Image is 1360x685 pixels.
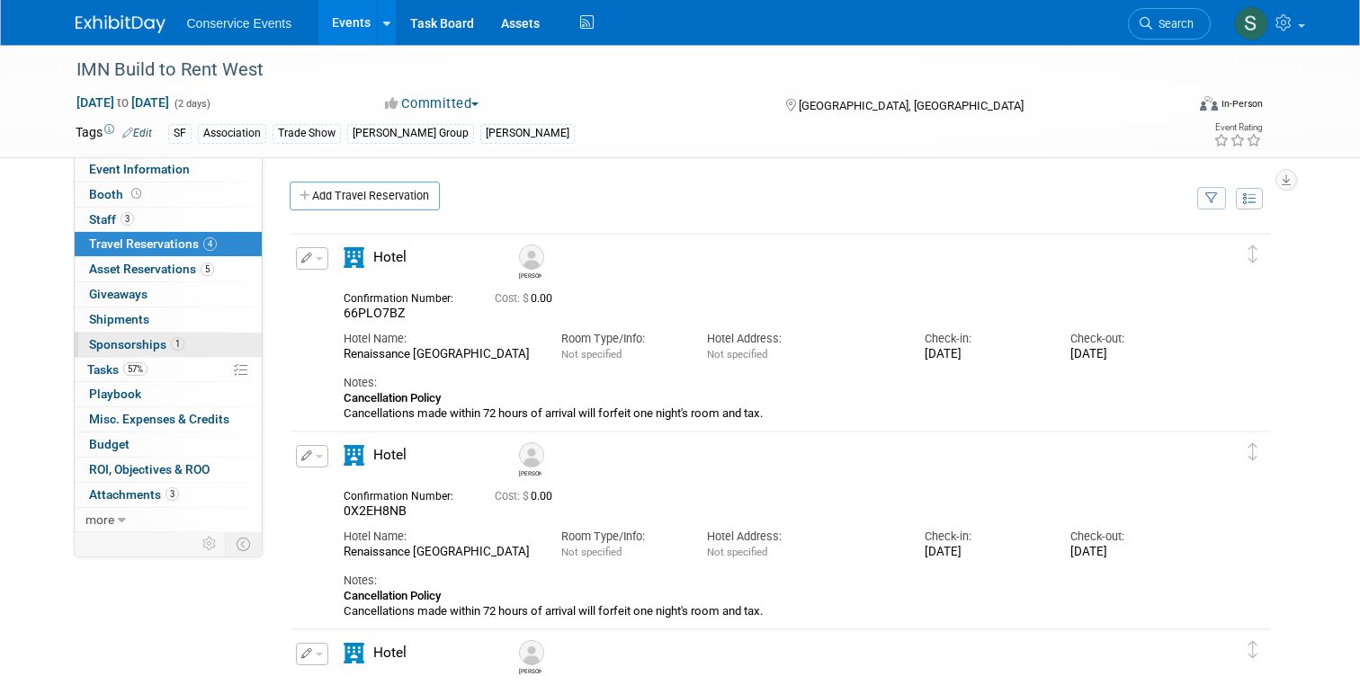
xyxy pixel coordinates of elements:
[373,249,407,265] span: Hotel
[89,262,214,276] span: Asset Reservations
[1070,545,1189,560] div: [DATE]
[89,212,134,227] span: Staff
[76,123,152,144] td: Tags
[75,282,262,307] a: Giveaways
[344,306,405,320] span: 66PLO7BZ
[519,245,544,270] img: Ian Clark
[344,331,534,347] div: Hotel Name:
[925,347,1043,362] div: [DATE]
[89,312,149,326] span: Shipments
[561,331,680,347] div: Room Type/Info:
[75,157,262,182] a: Event Information
[203,237,217,251] span: 4
[1248,443,1257,461] i: Click and drag to move item
[344,643,364,663] i: Hotel
[290,182,440,210] a: Add Travel Reservation
[89,337,184,351] span: Sponsorships
[194,532,226,556] td: Personalize Event Tab Strip
[561,348,622,360] span: Not specified
[519,640,544,665] img: Mike Heap
[1248,245,1257,263] i: Click and drag to move item
[1234,6,1268,40] img: Savannah Doctor
[122,127,152,139] a: Edit
[519,467,541,477] div: Kimberly Watkins
[89,162,190,176] span: Event Information
[925,545,1043,560] div: [DATE]
[344,485,468,503] div: Confirmation Number:
[168,124,192,143] div: SF
[75,333,262,357] a: Sponsorships1
[1070,331,1189,347] div: Check-out:
[85,512,114,527] span: more
[495,490,531,503] span: Cost: $
[166,487,179,501] span: 3
[1087,93,1263,120] div: Event Format
[201,262,214,276] span: 5
[344,445,364,466] i: Hotel
[114,95,131,110] span: to
[344,589,441,602] b: Cancellation Policy
[75,232,262,256] a: Travel Reservations4
[173,98,210,110] span: (2 days)
[514,245,546,280] div: Ian Clark
[1070,347,1189,362] div: [DATE]
[344,347,534,362] div: Renaissance [GEOGRAPHIC_DATA]
[344,503,407,518] span: 0X2EH8NB
[76,94,170,111] span: [DATE] [DATE]
[89,412,229,426] span: Misc. Expenses & Credits
[707,529,898,545] div: Hotel Address:
[344,545,534,560] div: Renaissance [GEOGRAPHIC_DATA]
[75,257,262,281] a: Asset Reservations5
[1200,96,1218,111] img: Format-Inperson.png
[187,16,292,31] span: Conservice Events
[89,387,141,401] span: Playbook
[75,182,262,207] a: Booth
[75,432,262,457] a: Budget
[75,307,262,332] a: Shipments
[373,645,407,661] span: Hotel
[89,462,210,476] span: ROI, Objectives & ROO
[121,212,134,226] span: 3
[75,458,262,482] a: ROI, Objectives & ROO
[344,529,534,545] div: Hotel Name:
[1128,8,1211,40] a: Search
[344,391,441,405] b: Cancellation Policy
[75,483,262,507] a: Attachments3
[373,447,407,463] span: Hotel
[198,124,266,143] div: Association
[379,94,486,113] button: Committed
[1213,123,1262,132] div: Event Rating
[128,187,145,200] span: Booth not reserved yet
[561,546,622,558] span: Not specified
[89,236,217,251] span: Travel Reservations
[70,54,1162,86] div: IMN Build to Rent West
[925,331,1043,347] div: Check-in:
[707,546,767,558] span: Not specified
[480,124,575,143] div: [PERSON_NAME]
[87,362,148,377] span: Tasks
[344,573,1189,589] div: Notes:
[171,337,184,351] span: 1
[1152,17,1194,31] span: Search
[1248,641,1257,659] i: Click and drag to move item
[76,15,166,33] img: ExhibitDay
[273,124,341,143] div: Trade Show
[75,508,262,532] a: more
[925,529,1043,545] div: Check-in:
[123,362,148,376] span: 57%
[519,270,541,280] div: Ian Clark
[561,529,680,545] div: Room Type/Info:
[495,292,559,305] span: 0.00
[799,99,1024,112] span: [GEOGRAPHIC_DATA], [GEOGRAPHIC_DATA]
[89,187,145,201] span: Booth
[495,490,559,503] span: 0.00
[707,348,767,360] span: Not specified
[89,437,130,451] span: Budget
[344,589,1189,618] div: Cancellations made within 72 hours of arrival will forfeit one night's room and tax.
[89,487,179,502] span: Attachments
[344,287,468,306] div: Confirmation Number:
[75,358,262,382] a: Tasks57%
[519,665,541,675] div: Mike Heap
[225,532,262,556] td: Toggle Event Tabs
[344,391,1189,421] div: Cancellations made within 72 hours of arrival will forfeit one night's room and tax.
